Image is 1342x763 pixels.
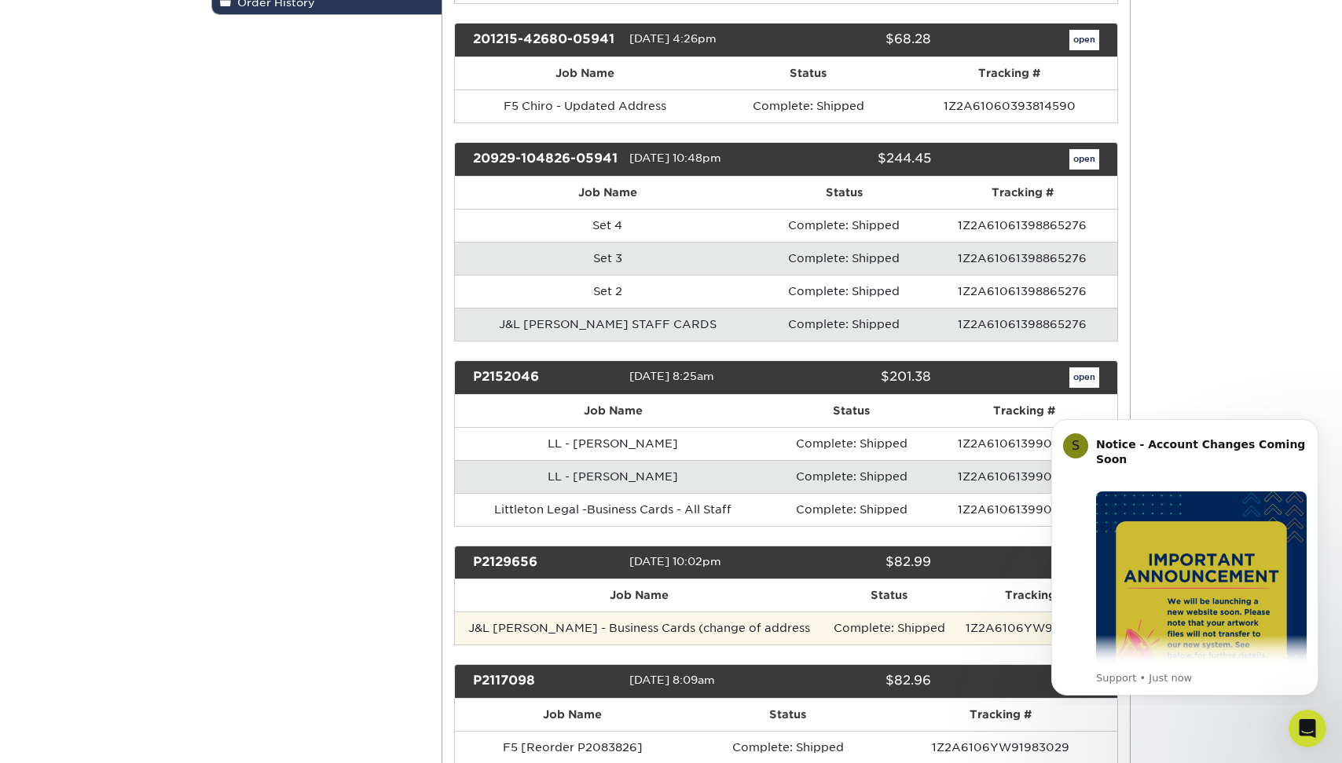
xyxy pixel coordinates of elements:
td: Littleton Legal -Business Cards - All Staff [455,493,772,526]
td: 1Z2A61061399092699 [931,427,1117,460]
td: F5 Chiro - Updated Address [455,89,716,122]
td: Complete: Shipped [761,209,928,242]
a: open [1069,367,1099,388]
th: Tracking # [901,57,1117,89]
iframe: Intercom live chat [1289,710,1326,747]
td: Complete: Shipped [761,275,928,308]
th: Job Name [455,57,716,89]
td: J&L [PERSON_NAME] STAFF CARDS [455,308,761,341]
span: [DATE] 8:25am [629,370,714,382]
div: P2129656 [461,553,629,573]
td: LL - [PERSON_NAME] [455,460,772,493]
th: Status [715,57,901,89]
td: LL - [PERSON_NAME] [455,427,772,460]
th: Job Name [455,177,761,209]
div: $244.45 [774,149,942,170]
th: Status [691,699,884,731]
th: Job Name [455,395,772,427]
div: $68.28 [774,30,942,50]
th: Status [761,177,928,209]
td: 1Z2A61060393814590 [901,89,1117,122]
div: P2117098 [461,671,629,692]
span: [DATE] 4:26pm [629,32,717,45]
td: 1Z2A61061398865276 [928,209,1117,242]
span: [DATE] 8:09am [629,674,715,687]
th: Job Name [455,699,691,731]
th: Tracking # [955,579,1118,611]
th: Tracking # [928,177,1117,209]
td: 1Z2A61061399092699 [931,493,1117,526]
div: $82.99 [774,553,942,573]
a: open [1069,30,1099,50]
td: Complete: Shipped [715,89,901,122]
td: 1Z2A61061398865276 [928,308,1117,341]
span: [DATE] 10:48pm [629,152,721,164]
div: P2152046 [461,367,629,388]
td: 1Z2A6106YW93646309 [955,611,1118,644]
td: Complete: Shipped [823,611,955,644]
iframe: Intercom notifications message [1028,405,1342,705]
div: $201.38 [774,367,942,388]
th: Status [823,579,955,611]
td: Set 4 [455,209,761,242]
td: Set 2 [455,275,761,308]
td: J&L [PERSON_NAME] - Business Cards (change of address [455,611,824,644]
div: $82.96 [774,671,942,692]
td: Complete: Shipped [772,493,931,526]
div: 20929-104826-05941 [461,149,629,170]
th: Tracking # [885,699,1117,731]
span: [DATE] 10:02pm [629,555,721,568]
th: Status [772,395,931,427]
th: Tracking # [931,395,1117,427]
td: 1Z2A61061398865276 [928,242,1117,275]
td: Complete: Shipped [761,308,928,341]
a: open [1069,149,1099,170]
td: 1Z2A61061399092699 [931,460,1117,493]
td: Complete: Shipped [772,427,931,460]
th: Job Name [455,579,824,611]
td: Complete: Shipped [761,242,928,275]
td: Complete: Shipped [772,460,931,493]
td: Set 3 [455,242,761,275]
div: 201215-42680-05941 [461,30,629,50]
td: 1Z2A61061398865276 [928,275,1117,308]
